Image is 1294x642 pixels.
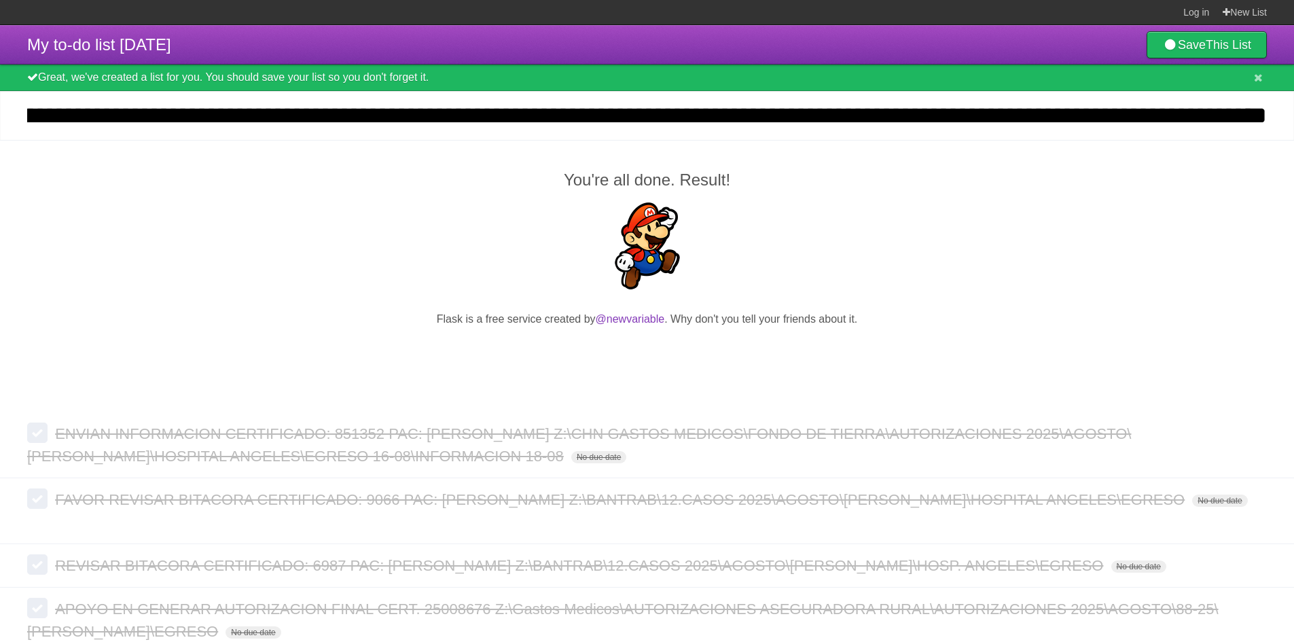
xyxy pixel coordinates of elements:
[27,168,1267,192] h2: You're all done. Result!
[596,313,665,325] a: @newvariable
[571,451,626,463] span: No due date
[1206,38,1251,52] b: This List
[226,626,281,639] span: No due date
[1111,560,1166,573] span: No due date
[27,311,1267,327] p: Flask is a free service created by . Why don't you tell your friends about it.
[55,491,1188,508] span: FAVOR REVISAR BITACORA CERTIFICADO: 9066 PAC: [PERSON_NAME] Z:\BANTRAB\12.CASOS 2025\AGOSTO\[PERS...
[27,423,48,443] label: Done
[27,601,1219,640] span: APOYO EN GENERAR AUTORIZACION FINAL CERT. 25008676 Z:\Gastos Medicos\AUTORIZACIONES ASEGURADORA R...
[623,344,672,363] iframe: X Post Button
[27,488,48,509] label: Done
[27,425,1131,465] span: ENVIAN INFORMACION CERTIFICADO: 851352 PAC: [PERSON_NAME] Z:\CHN GASTOS MEDICOS\FONDO DE TIERRA\A...
[604,202,691,289] img: Super Mario
[27,35,171,54] span: My to-do list [DATE]
[1147,31,1267,58] a: SaveThis List
[55,557,1107,574] span: REVISAR BITACORA CERTIFICADO: 6987 PAC: [PERSON_NAME] Z:\BANTRAB\12.CASOS 2025\AGOSTO\[PERSON_NAM...
[1192,495,1247,507] span: No due date
[27,554,48,575] label: Done
[27,598,48,618] label: Done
